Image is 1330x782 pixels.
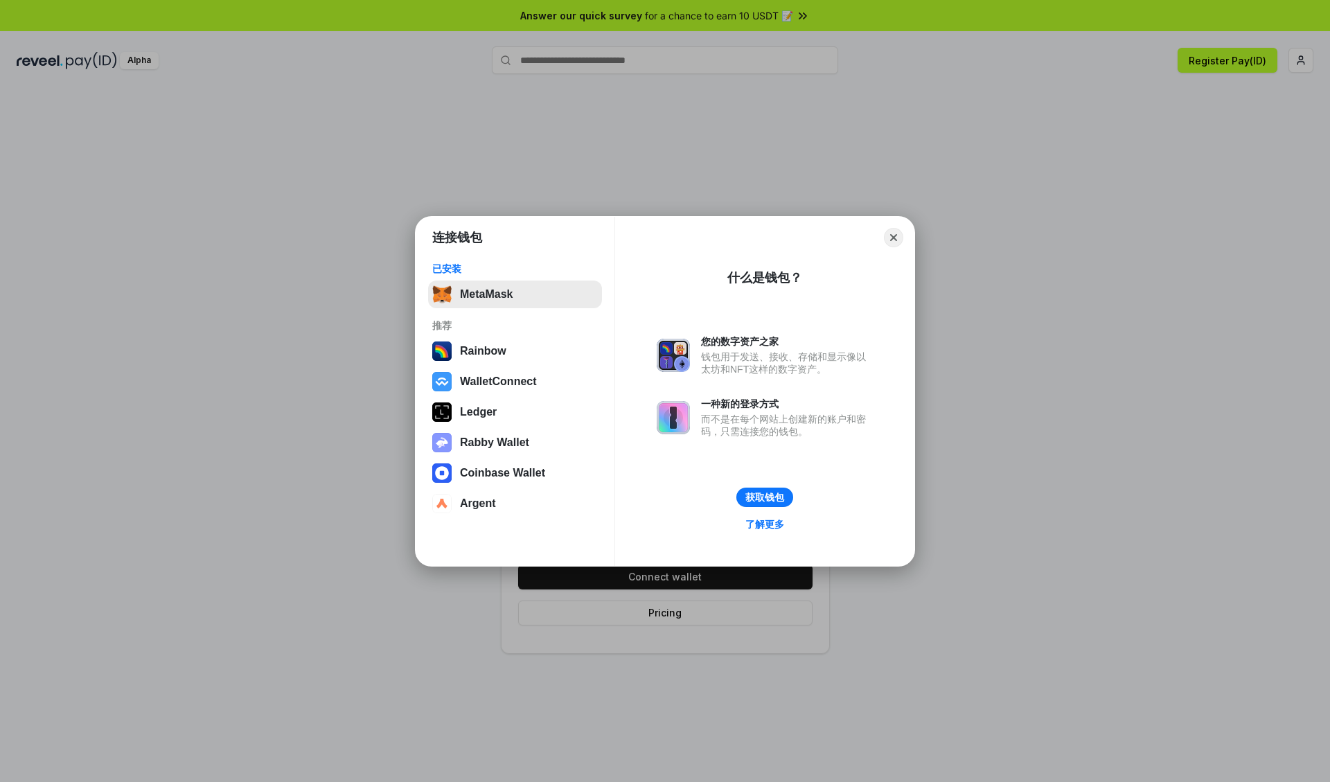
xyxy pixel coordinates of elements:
[701,335,873,348] div: 您的数字资产之家
[432,341,452,361] img: svg+xml,%3Csvg%20width%3D%22120%22%20height%3D%22120%22%20viewBox%3D%220%200%20120%20120%22%20fil...
[745,491,784,504] div: 获取钱包
[701,350,873,375] div: 钱包用于发送、接收、存储和显示像以太坊和NFT这样的数字资产。
[657,339,690,372] img: svg+xml,%3Csvg%20xmlns%3D%22http%3A%2F%2Fwww.w3.org%2F2000%2Fsvg%22%20fill%3D%22none%22%20viewBox...
[432,433,452,452] img: svg+xml,%3Csvg%20xmlns%3D%22http%3A%2F%2Fwww.w3.org%2F2000%2Fsvg%22%20fill%3D%22none%22%20viewBox...
[460,467,545,479] div: Coinbase Wallet
[428,429,602,456] button: Rabby Wallet
[432,285,452,304] img: svg+xml,%3Csvg%20fill%3D%22none%22%20height%3D%2233%22%20viewBox%3D%220%200%2035%2033%22%20width%...
[701,413,873,438] div: 而不是在每个网站上创建新的账户和密码，只需连接您的钱包。
[428,337,602,365] button: Rainbow
[428,368,602,396] button: WalletConnect
[432,402,452,422] img: svg+xml,%3Csvg%20xmlns%3D%22http%3A%2F%2Fwww.w3.org%2F2000%2Fsvg%22%20width%3D%2228%22%20height%3...
[701,398,873,410] div: 一种新的登录方式
[460,436,529,449] div: Rabby Wallet
[737,515,792,533] a: 了解更多
[432,463,452,483] img: svg+xml,%3Csvg%20width%3D%2228%22%20height%3D%2228%22%20viewBox%3D%220%200%2028%2028%22%20fill%3D...
[428,398,602,426] button: Ledger
[428,459,602,487] button: Coinbase Wallet
[727,269,802,286] div: 什么是钱包？
[460,288,513,301] div: MetaMask
[460,375,537,388] div: WalletConnect
[432,372,452,391] img: svg+xml,%3Csvg%20width%3D%2228%22%20height%3D%2228%22%20viewBox%3D%220%200%2028%2028%22%20fill%3D...
[428,281,602,308] button: MetaMask
[432,494,452,513] img: svg+xml,%3Csvg%20width%3D%2228%22%20height%3D%2228%22%20viewBox%3D%220%200%2028%2028%22%20fill%3D...
[428,490,602,517] button: Argent
[432,229,482,246] h1: 连接钱包
[460,497,496,510] div: Argent
[745,518,784,531] div: 了解更多
[884,228,903,247] button: Close
[432,263,598,275] div: 已安装
[460,406,497,418] div: Ledger
[736,488,793,507] button: 获取钱包
[432,319,598,332] div: 推荐
[460,345,506,357] div: Rainbow
[657,401,690,434] img: svg+xml,%3Csvg%20xmlns%3D%22http%3A%2F%2Fwww.w3.org%2F2000%2Fsvg%22%20fill%3D%22none%22%20viewBox...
